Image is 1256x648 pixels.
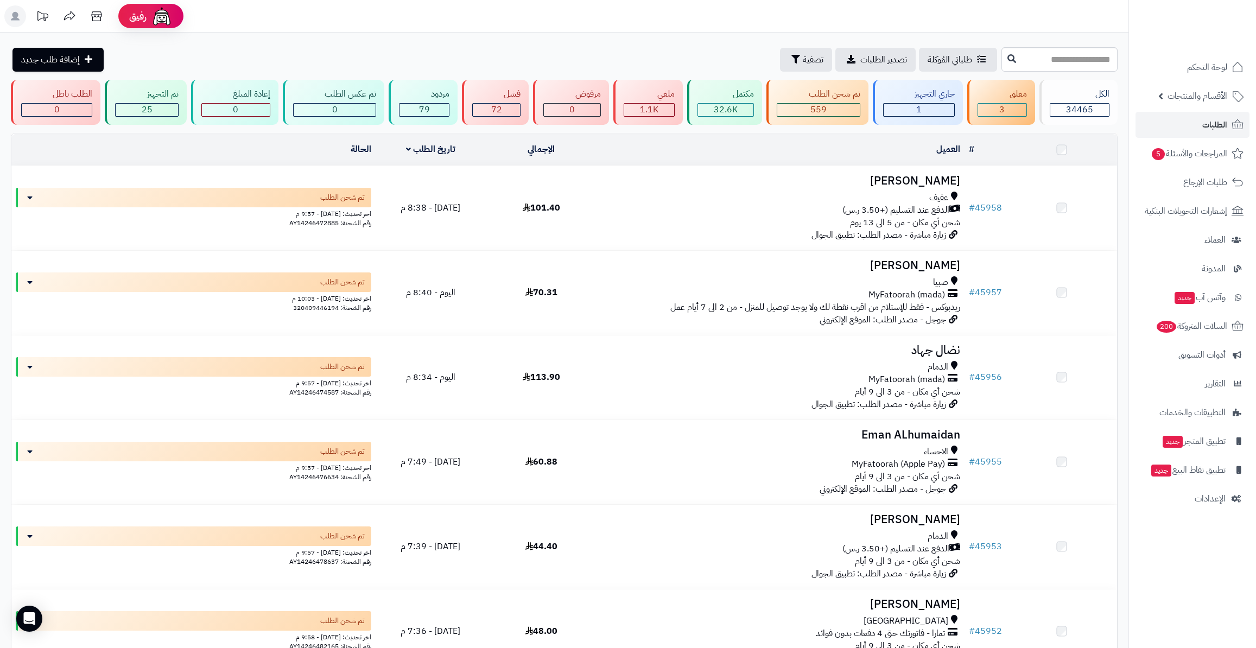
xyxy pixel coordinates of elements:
div: 3 [978,104,1026,116]
div: 32595 [698,104,753,116]
span: رقم الشحنة: AY14246474587 [289,387,371,397]
span: رفيق [129,10,147,23]
div: 0 [202,104,270,116]
span: شحن أي مكان - من 3 الى 9 أيام [855,470,960,483]
a: لوحة التحكم [1136,54,1249,80]
a: المراجعات والأسئلة5 [1136,141,1249,167]
a: إعادة المبلغ 0 [189,80,281,125]
span: الدمام [928,361,948,373]
img: ai-face.png [151,5,173,27]
a: تم التجهيز 25 [103,80,188,125]
div: مرفوض [543,88,600,100]
span: الدفع عند التسليم (+3.50 ر.س) [842,543,949,555]
a: تم عكس الطلب 0 [281,80,386,125]
a: مردود 79 [386,80,459,125]
span: اليوم - 8:34 م [406,371,455,384]
a: مكتمل 32.6K [685,80,764,125]
a: فشل 72 [460,80,531,125]
span: زيارة مباشرة - مصدر الطلب: تطبيق الجوال [811,228,946,242]
h3: [PERSON_NAME] [601,175,960,187]
span: تصفية [803,53,823,66]
span: الأقسام والمنتجات [1168,88,1227,104]
div: إعادة المبلغ [201,88,270,100]
span: زيارة مباشرة - مصدر الطلب: تطبيق الجوال [811,567,946,580]
a: طلبات الإرجاع [1136,169,1249,195]
span: 0 [233,103,238,116]
a: #45952 [969,625,1002,638]
span: # [969,371,975,384]
div: اخر تحديث: [DATE] - 9:57 م [16,461,371,473]
div: اخر تحديث: [DATE] - 10:03 م [16,292,371,303]
span: [GEOGRAPHIC_DATA] [864,615,948,627]
span: التطبيقات والخدمات [1159,405,1226,420]
a: ملغي 1.1K [611,80,685,125]
div: جاري التجهيز [883,88,955,100]
span: 32.6K [714,103,738,116]
span: المراجعات والأسئلة [1151,146,1227,161]
span: [DATE] - 7:49 م [401,455,460,468]
a: العميل [936,143,960,156]
span: MyFatoorah (mada) [868,289,945,301]
span: لوحة التحكم [1187,60,1227,75]
span: تم شحن الطلب [320,446,365,457]
span: جديد [1151,465,1171,477]
a: مرفوض 0 [531,80,611,125]
span: جديد [1163,436,1183,448]
span: جوجل - مصدر الطلب: الموقع الإلكتروني [820,482,946,495]
span: ريدبوكس - فقط للإستلام من اقرب نقطة لك ولا يوجد توصيل للمنزل - من 2 الى 7 أيام عمل [670,301,960,314]
span: [DATE] - 8:38 م [401,201,460,214]
h3: [PERSON_NAME] [601,513,960,526]
span: الإعدادات [1195,491,1226,506]
div: الطلب باطل [21,88,92,100]
span: السلات المتروكة [1156,319,1227,334]
span: طلباتي المُوكلة [928,53,972,66]
a: وآتس آبجديد [1136,284,1249,310]
div: تم التجهيز [115,88,178,100]
a: الحالة [351,143,371,156]
span: أدوات التسويق [1178,347,1226,363]
span: MyFatoorah (mada) [868,373,945,386]
span: شحن أي مكان - من 3 الى 9 أيام [855,555,960,568]
span: رقم الشحنة: AY14246476634 [289,472,371,482]
a: المدونة [1136,256,1249,282]
span: 70.31 [525,286,557,299]
div: اخر تحديث: [DATE] - 9:58 م [16,631,371,642]
a: التطبيقات والخدمات [1136,399,1249,425]
a: الإعدادات [1136,486,1249,512]
span: تطبيق نقاط البيع [1150,462,1226,478]
a: أدوات التسويق [1136,342,1249,368]
a: إضافة طلب جديد [12,48,104,72]
span: صبيا [933,276,948,289]
span: إشعارات التحويلات البنكية [1145,204,1227,219]
span: المدونة [1202,261,1226,276]
div: تم شحن الطلب [777,88,860,100]
a: تطبيق المتجرجديد [1136,428,1249,454]
a: #45953 [969,540,1002,553]
span: الدفع عند التسليم (+3.50 ر.س) [842,204,949,217]
div: اخر تحديث: [DATE] - 9:57 م [16,377,371,388]
div: فشل [472,88,521,100]
span: جديد [1175,292,1195,304]
span: تم شحن الطلب [320,361,365,372]
div: 0 [544,104,600,116]
span: # [969,455,975,468]
a: #45955 [969,455,1002,468]
span: 72 [491,103,502,116]
span: 48.00 [525,625,557,638]
h3: Eman ALhumaidan [601,429,960,441]
span: إضافة طلب جديد [21,53,80,66]
span: رقم الشحنة: AY14246478637 [289,557,371,567]
span: [DATE] - 7:36 م [401,625,460,638]
span: رقم الشحنة: AY14246472885 [289,218,371,228]
span: # [969,625,975,638]
span: 25 [142,103,153,116]
span: MyFatoorah (Apple Pay) [852,458,945,471]
span: اليوم - 8:40 م [406,286,455,299]
a: تم شحن الطلب 559 [764,80,870,125]
span: شحن أي مكان - من 3 الى 9 أيام [855,385,960,398]
span: 3 [999,103,1005,116]
a: السلات المتروكة200 [1136,313,1249,339]
a: تطبيق نقاط البيعجديد [1136,457,1249,483]
div: الكل [1050,88,1109,100]
a: تحديثات المنصة [29,5,56,30]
